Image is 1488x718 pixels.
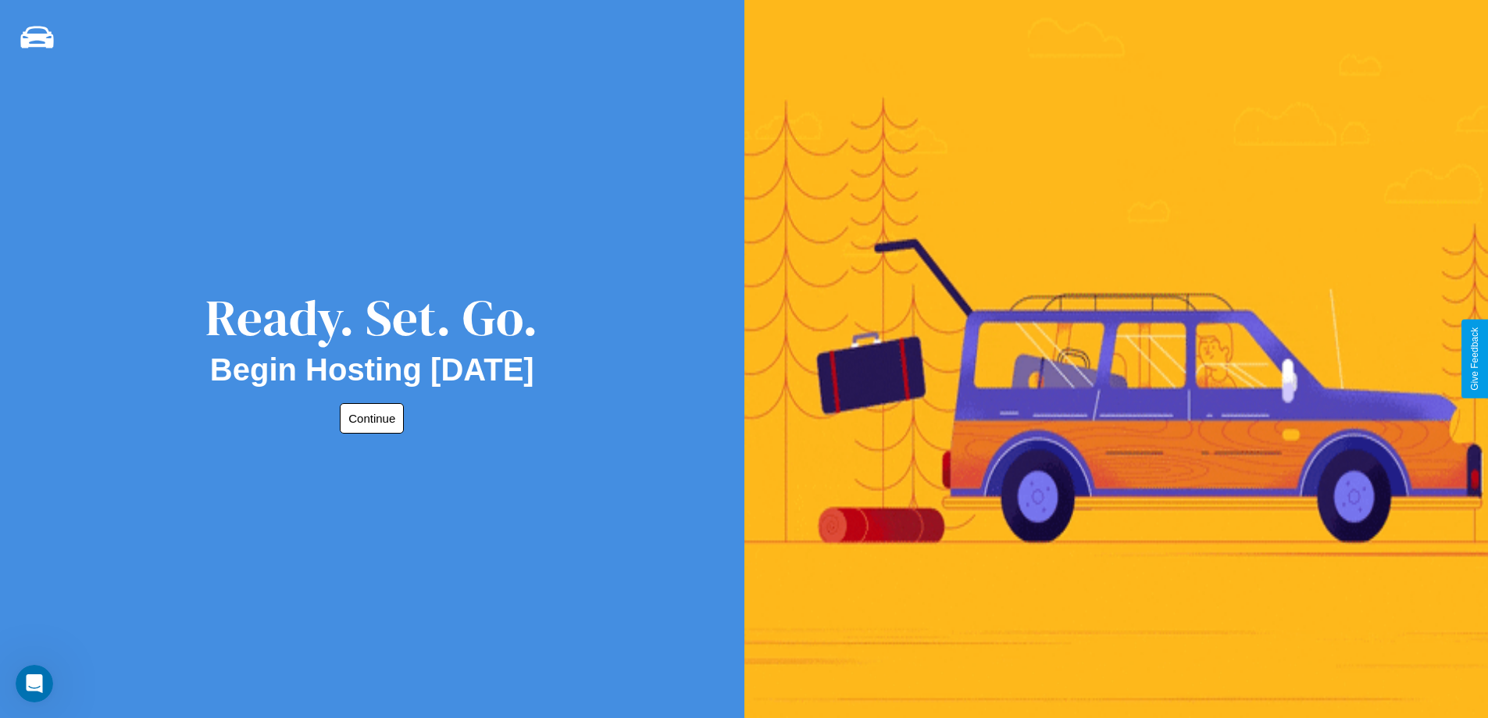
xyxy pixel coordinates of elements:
[210,352,534,388] h2: Begin Hosting [DATE]
[340,403,404,434] button: Continue
[205,283,538,352] div: Ready. Set. Go.
[16,665,53,702] iframe: Intercom live chat
[1469,327,1480,391] div: Give Feedback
